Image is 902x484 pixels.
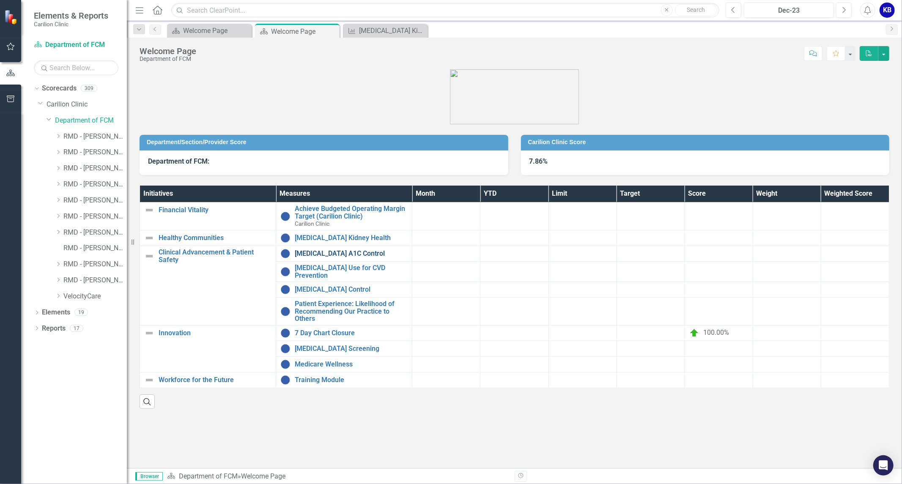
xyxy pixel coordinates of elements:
[295,329,408,337] a: 7 Day Chart Closure
[159,376,271,384] a: Workforce for the Future
[529,157,548,165] strong: 7.86%
[747,5,831,16] div: Dec-23
[295,300,408,323] a: Patient Experience: Likelihood of Recommending Our Practice to Others
[144,233,154,243] img: Not Defined
[295,361,408,368] a: Medicare Wellness
[280,233,291,243] img: No Information
[34,40,118,50] a: Department of FCM
[144,205,154,215] img: Not Defined
[63,243,127,253] a: RMD - [PERSON_NAME]
[295,345,408,353] a: [MEDICAL_DATA] Screening
[169,25,249,36] a: Welcome Page
[159,329,271,337] a: Innovation
[167,472,508,481] div: »
[63,228,127,238] a: RMD - [PERSON_NAME]
[148,157,209,165] strong: Department of FCM:
[241,472,285,480] div: Welcome Page
[873,455,894,476] div: Open Intercom Messenger
[140,46,196,56] div: Welcome Page
[63,276,127,285] a: RMD - [PERSON_NAME]
[295,220,329,227] span: Carilion Clinic
[70,325,83,332] div: 17
[34,21,108,27] small: Carilion Clinic
[140,56,196,62] div: Department of FCM
[63,196,127,205] a: RMD - [PERSON_NAME]
[147,139,504,145] h3: Department/Section/Provider Score
[450,69,579,124] img: carilion%20clinic%20logo%202.0.png
[271,26,337,37] div: Welcome Page
[280,211,291,221] img: No Information
[42,324,66,334] a: Reports
[345,25,425,36] a: [MEDICAL_DATA] Kidney Health
[704,328,729,336] span: 100.00%
[295,264,408,279] a: [MEDICAL_DATA] Use for CVD Prevention
[135,472,163,481] span: Browser
[295,376,408,384] a: Training Module
[34,60,118,75] input: Search Below...
[34,11,108,21] span: Elements & Reports
[280,249,291,259] img: No Information
[295,205,408,220] a: Achieve Budgeted Operating Margin Target (Carilion Clinic)
[528,139,886,145] h3: Carilion Clinic Score
[42,308,70,317] a: Elements
[744,3,834,18] button: Dec-23
[159,249,271,263] a: Clinical Advancement & Patient Safety
[144,328,154,338] img: Not Defined
[63,180,127,189] a: RMD - [PERSON_NAME]
[74,309,88,316] div: 19
[280,375,291,385] img: No Information
[359,25,425,36] div: [MEDICAL_DATA] Kidney Health
[295,286,408,293] a: [MEDICAL_DATA] Control
[179,472,238,480] a: Department of FCM
[47,100,127,109] a: Carilion Clinic
[159,206,271,214] a: Financial Vitality
[183,25,249,36] div: Welcome Page
[63,132,127,142] a: RMD - [PERSON_NAME]
[689,328,699,338] img: On Target
[4,10,19,25] img: ClearPoint Strategy
[280,284,291,295] img: No Information
[280,359,291,369] img: No Information
[280,306,291,317] img: No Information
[63,292,127,301] a: VelocityCare
[280,344,291,354] img: No Information
[144,375,154,385] img: Not Defined
[144,251,154,261] img: Not Defined
[295,234,408,242] a: [MEDICAL_DATA] Kidney Health
[159,234,271,242] a: Healthy Communities
[687,6,705,13] span: Search
[880,3,895,18] button: KB
[675,4,717,16] button: Search
[295,250,408,257] a: [MEDICAL_DATA] A1C Control
[280,267,291,277] img: No Information
[63,164,127,173] a: RMD - [PERSON_NAME]
[63,148,127,157] a: RMD - [PERSON_NAME]
[63,212,127,221] a: RMD - [PERSON_NAME]
[42,84,77,93] a: Scorecards
[55,116,127,126] a: Department of FCM
[63,260,127,269] a: RMD - [PERSON_NAME]
[280,328,291,338] img: No Information
[81,85,97,92] div: 309
[171,3,719,18] input: Search ClearPoint...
